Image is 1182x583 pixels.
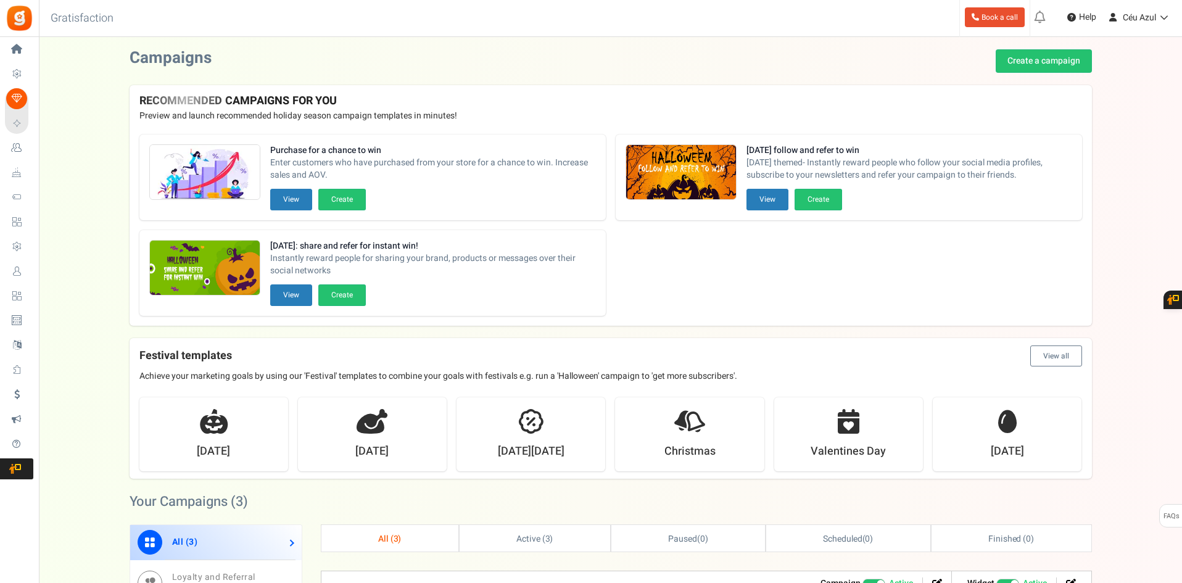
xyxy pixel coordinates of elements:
[811,444,886,460] strong: Valentines Day
[270,284,312,306] button: View
[823,532,862,545] span: Scheduled
[746,157,1072,181] span: [DATE] themed- Instantly reward people who follow your social media profiles, subscribe to your n...
[626,145,736,201] img: Recommended Campaigns
[1062,7,1101,27] a: Help
[1163,505,1180,528] span: FAQs
[668,532,708,545] span: ( )
[1076,11,1096,23] span: Help
[700,532,705,545] span: 0
[270,240,596,252] strong: [DATE]: share and refer for instant win!
[865,532,870,545] span: 0
[516,532,553,545] span: Active ( )
[236,492,243,511] span: 3
[355,444,389,460] strong: [DATE]
[746,144,1072,157] strong: [DATE] follow and refer to win
[37,6,127,31] h3: Gratisfaction
[318,189,366,210] button: Create
[1030,345,1082,366] button: View all
[270,189,312,210] button: View
[189,535,194,548] span: 3
[545,532,550,545] span: 3
[1123,11,1156,24] span: Céu Azul
[823,532,873,545] span: ( )
[668,532,697,545] span: Paused
[318,284,366,306] button: Create
[270,157,596,181] span: Enter customers who have purchased from your store for a chance to win. Increase sales and AOV.
[394,532,399,545] span: 3
[139,95,1082,107] h4: RECOMMENDED CAMPAIGNS FOR YOU
[965,7,1025,27] a: Book a call
[150,145,260,201] img: Recommended Campaigns
[130,49,212,67] h2: Campaigns
[270,144,596,157] strong: Purchase for a chance to win
[130,495,248,508] h2: Your Campaigns ( )
[150,241,260,296] img: Recommended Campaigns
[197,444,230,460] strong: [DATE]
[746,189,788,210] button: View
[988,532,1034,545] span: Finished ( )
[139,345,1082,366] h4: Festival templates
[139,110,1082,122] p: Preview and launch recommended holiday season campaign templates in minutes!
[664,444,716,460] strong: Christmas
[1026,532,1031,545] span: 0
[795,189,842,210] button: Create
[172,535,198,548] span: All ( )
[6,4,33,32] img: Gratisfaction
[270,252,596,277] span: Instantly reward people for sharing your brand, products or messages over their social networks
[139,370,1082,382] p: Achieve your marketing goals by using our 'Festival' templates to combine your goals with festiva...
[996,49,1092,73] a: Create a campaign
[378,532,402,545] span: All ( )
[991,444,1024,460] strong: [DATE]
[498,444,564,460] strong: [DATE][DATE]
